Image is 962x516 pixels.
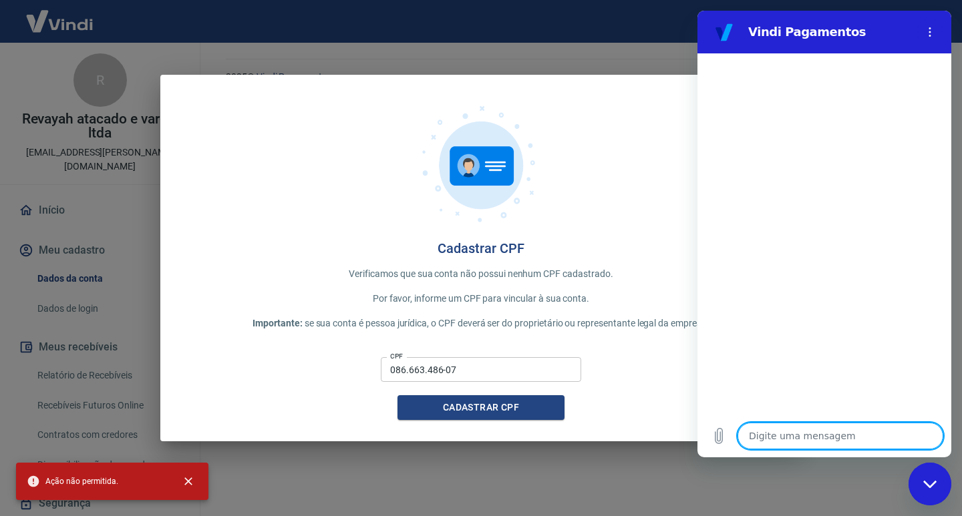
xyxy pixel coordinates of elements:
[697,11,951,457] iframe: Janela de mensagens
[414,96,548,230] img: cpf.717f05c5be8aae91fe8f.png
[27,475,118,488] span: Ação não permitida.
[390,351,403,361] label: CPF
[174,467,203,496] button: close
[397,395,565,420] button: Cadastrar CPF
[909,463,951,505] iframe: Botão para abrir a janela de mensagens, conversa em andamento
[182,292,780,306] p: Por favor, informe um CPF para vincular à sua conta.
[182,267,780,281] p: Verificamos que sua conta não possui nenhum CPF cadastrado.
[253,318,302,328] span: Importante:
[182,316,780,330] p: se sua conta é pessoa jurídica, o CPF deverá ser do proprietário ou representante legal da empresa.
[182,240,780,256] h4: Cadastrar CPF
